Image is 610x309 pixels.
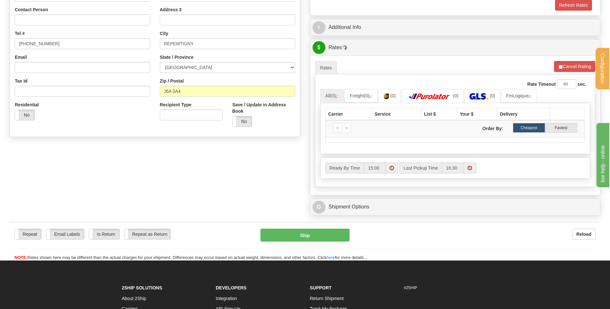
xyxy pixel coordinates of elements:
button: Cancel Rating [554,61,595,72]
label: Ready By Time [325,163,364,173]
strong: Support [310,285,332,290]
span: (0) [490,93,495,98]
strong: Developers [216,285,247,290]
a: Freight [345,89,378,102]
span: (0) [330,93,336,98]
img: tiny_red.gif [336,95,339,98]
span: I [313,21,325,34]
label: Is Return [89,229,119,239]
span: (0) [453,93,459,98]
label: No [232,116,252,127]
label: Contact Person [15,6,48,13]
a: Previous [333,123,342,133]
label: Repeat as Return [124,229,170,239]
span: O [313,201,325,214]
iframe: chat widget [595,122,609,187]
a: Rates [315,61,337,75]
label: Email Labels [46,229,84,239]
label: Tax Id [15,78,27,84]
label: Email [15,54,27,60]
a: IAdditional Info [313,21,598,34]
b: Reload [576,232,591,237]
button: Reload [572,229,596,240]
a: FmLogique [501,89,537,102]
img: Progress.gif [342,45,347,50]
label: sec. [578,81,586,87]
label: Recipient Type [160,102,192,108]
label: No [15,110,34,120]
label: Order By: [455,123,508,132]
a: here [327,255,335,260]
span: » [345,126,348,130]
a: About 2Ship [122,296,146,301]
a: Return Shipment [310,296,344,301]
span: « [337,126,339,130]
th: Carrier [325,108,372,120]
label: Cheapest [513,123,545,133]
th: Delivery [497,108,550,120]
img: UPS [384,93,389,100]
th: Your $ [457,108,497,120]
img: Purolator [407,93,452,100]
label: State / Province [160,54,194,60]
label: Repeat [15,229,41,239]
div: Rates shown here may be different than the actual charges for your shipment. Differences may occu... [10,255,600,261]
span: (0) [390,93,396,98]
a: OShipment Options [313,200,598,214]
th: Service [372,108,421,120]
h6: #2SHIP [404,286,488,290]
label: Residential [15,102,39,108]
label: Rate Timeout [527,81,556,87]
a: All [320,89,344,102]
label: Zip / Postal [160,78,184,84]
label: City [160,30,168,37]
img: tiny_red.gif [369,95,373,98]
label: Tel # [15,30,25,37]
div: live help - online [5,4,59,12]
img: tiny_red.gif [529,95,532,98]
span: NOTE: [14,255,27,260]
span: (0) [364,93,369,98]
button: Configuration [596,48,609,89]
th: List $ [421,108,457,120]
strong: 2Ship Solutions [122,285,162,290]
label: Address 3 [160,6,182,13]
label: Save / Update in Address Book [232,102,295,114]
button: Ship [260,229,349,242]
a: Next [342,123,351,133]
a: $Rates [313,41,598,54]
span: $ [313,41,325,54]
a: Integration [216,296,237,301]
img: GLS Canada [469,93,488,100]
label: Last Pickup Time [399,163,442,173]
label: Fastest [545,123,577,133]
